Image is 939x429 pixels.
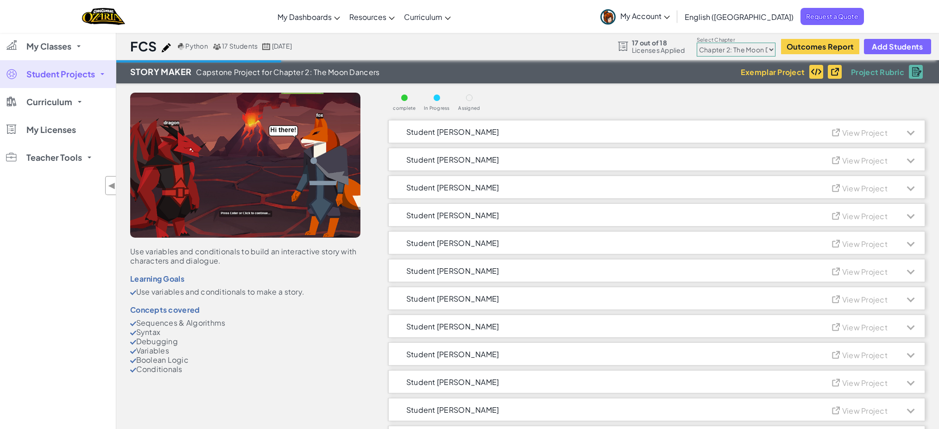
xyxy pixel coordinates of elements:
[130,290,136,295] img: CheckMark.svg
[406,322,499,330] span: Student [PERSON_NAME]
[130,331,136,335] img: CheckMark.svg
[600,9,616,25] img: avatar
[345,4,399,29] a: Resources
[842,322,888,332] span: View Project
[108,179,116,192] span: ◀
[130,368,136,372] img: CheckMark.svg
[872,43,923,50] span: Add Students
[831,266,845,276] img: IconViewProject_Gray.svg
[842,406,888,416] span: View Project
[831,155,845,164] img: IconViewProject_Gray.svg
[697,36,775,44] label: Select Chapter
[406,378,499,386] span: Student [PERSON_NAME]
[424,106,450,111] span: In Progress
[130,346,360,355] li: Variables
[130,318,360,328] li: Sequences & Algorithms
[620,11,670,21] span: My Account
[406,350,499,358] span: Student [PERSON_NAME]
[277,12,332,22] span: My Dashboards
[185,42,208,50] span: Python
[741,68,805,76] span: Exemplar Project
[831,405,845,415] img: IconViewProject_Gray.svg
[26,70,95,78] span: Student Projects
[130,247,360,265] div: Use variables and conditionals to build an interactive story with characters and dialogue.
[831,210,845,220] img: IconViewProject_Gray.svg
[685,12,794,22] span: English ([GEOGRAPHIC_DATA])
[831,294,845,303] img: IconViewProject_Gray.svg
[130,275,360,283] div: Learning Goals
[406,267,499,275] span: Student [PERSON_NAME]
[26,126,76,134] span: My Licenses
[842,378,888,388] span: View Project
[831,183,845,192] img: IconViewProject_Gray.svg
[273,4,345,29] a: My Dashboards
[82,7,125,26] img: Home
[26,42,71,50] span: My Classes
[864,39,931,54] button: Add Students
[842,267,888,277] span: View Project
[196,68,379,76] span: Capstone Project for Chapter 2: The Moon Dancers
[26,98,72,106] span: Curriculum
[831,322,845,331] img: IconViewProject_Gray.svg
[831,127,845,137] img: IconViewProject_Gray.svg
[130,65,191,79] span: Story Maker
[26,153,82,162] span: Teacher Tools
[842,128,888,138] span: View Project
[406,156,499,164] span: Student [PERSON_NAME]
[842,156,888,165] span: View Project
[393,106,416,111] span: complete
[213,43,221,50] img: MultipleUsers.png
[222,42,258,50] span: 17 Students
[912,67,921,76] img: IconRubric.svg
[851,68,904,76] span: Project Rubric
[680,4,798,29] a: English ([GEOGRAPHIC_DATA])
[130,287,360,297] li: Use variables and conditionals to make a story.
[130,322,136,326] img: CheckMark.svg
[831,349,845,359] img: IconViewProject_Gray.svg
[178,43,185,50] img: python.png
[404,12,442,22] span: Curriculum
[130,365,360,374] li: Conditionals
[162,43,171,52] img: iconPencil.svg
[130,349,136,354] img: CheckMark.svg
[458,106,480,111] span: Assigned
[130,328,360,337] li: Syntax
[830,66,844,76] img: IconViewProject_Black.svg
[406,183,499,191] span: Student [PERSON_NAME]
[406,239,499,247] span: Student [PERSON_NAME]
[842,239,888,249] span: View Project
[82,7,125,26] a: Ozaria by CodeCombat logo
[781,39,859,54] button: Outcomes Report
[406,295,499,303] span: Student [PERSON_NAME]
[406,406,499,414] span: Student [PERSON_NAME]
[842,350,888,360] span: View Project
[842,183,888,193] span: View Project
[632,46,685,54] span: Licenses Applied
[130,306,360,314] div: Concepts covered
[831,238,845,248] img: IconViewProject_Gray.svg
[130,355,360,365] li: Boolean Logic
[842,295,888,304] span: View Project
[399,4,455,29] a: Curriculum
[811,68,822,76] img: IconExemplarCode.svg
[831,377,845,387] img: IconViewProject_Gray.svg
[272,42,292,50] span: [DATE]
[406,128,499,136] span: Student [PERSON_NAME]
[632,39,685,46] span: 17 out of 18
[130,359,136,363] img: CheckMark.svg
[349,12,386,22] span: Resources
[130,38,157,55] h1: FCS
[130,337,360,346] li: Debugging
[262,43,271,50] img: calendar.svg
[130,340,136,345] img: CheckMark.svg
[800,8,864,25] a: Request a Quote
[596,2,674,31] a: My Account
[842,211,888,221] span: View Project
[406,211,499,219] span: Student [PERSON_NAME]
